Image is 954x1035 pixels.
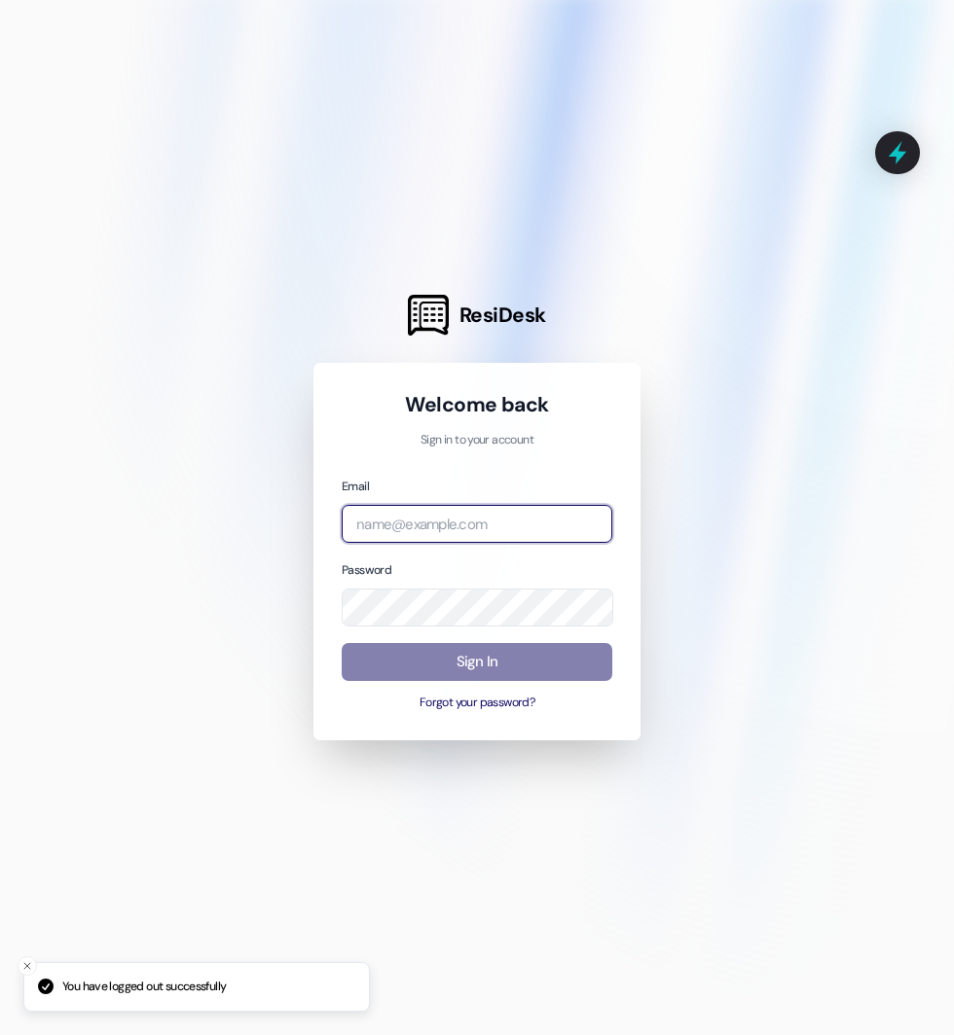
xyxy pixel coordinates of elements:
label: Email [342,479,369,494]
span: ResiDesk [459,302,546,329]
p: You have logged out successfully [62,979,226,996]
button: Sign In [342,643,612,681]
img: ResiDesk Logo [408,295,449,336]
h1: Welcome back [342,391,612,418]
input: name@example.com [342,505,612,543]
p: Sign in to your account [342,432,612,449]
label: Password [342,562,391,578]
button: Forgot your password? [342,695,612,712]
button: Close toast [18,956,37,976]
